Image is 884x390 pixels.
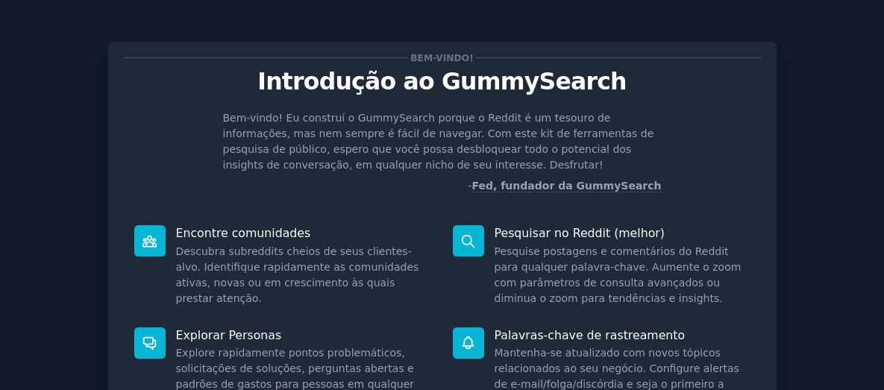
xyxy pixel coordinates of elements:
[495,225,750,241] p: Pesquisar no Reddit (melhor)
[176,225,432,241] p: Encontre comunidades
[176,244,432,306] dd: Descubra subreddits cheios de seus clientes-alvo. Identifique rapidamente as comunidades ativas, ...
[223,110,662,173] p: Bem-vindo! Eu construí o GummySearch porque o Reddit é um tesouro de informações, mas nem sempre ...
[408,50,477,66] span: Bem-vindo!
[124,69,761,95] p: Introdução ao GummySearch
[495,244,750,306] dd: Pesquise postagens e comentários do Reddit para qualquer palavra-chave. Aumente o zoom com parâme...
[176,327,432,343] p: Explorar Personas
[468,178,662,194] div: -
[472,180,662,192] a: Fed, fundador da GummySearch
[495,327,750,343] p: Palavras-chave de rastreamento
